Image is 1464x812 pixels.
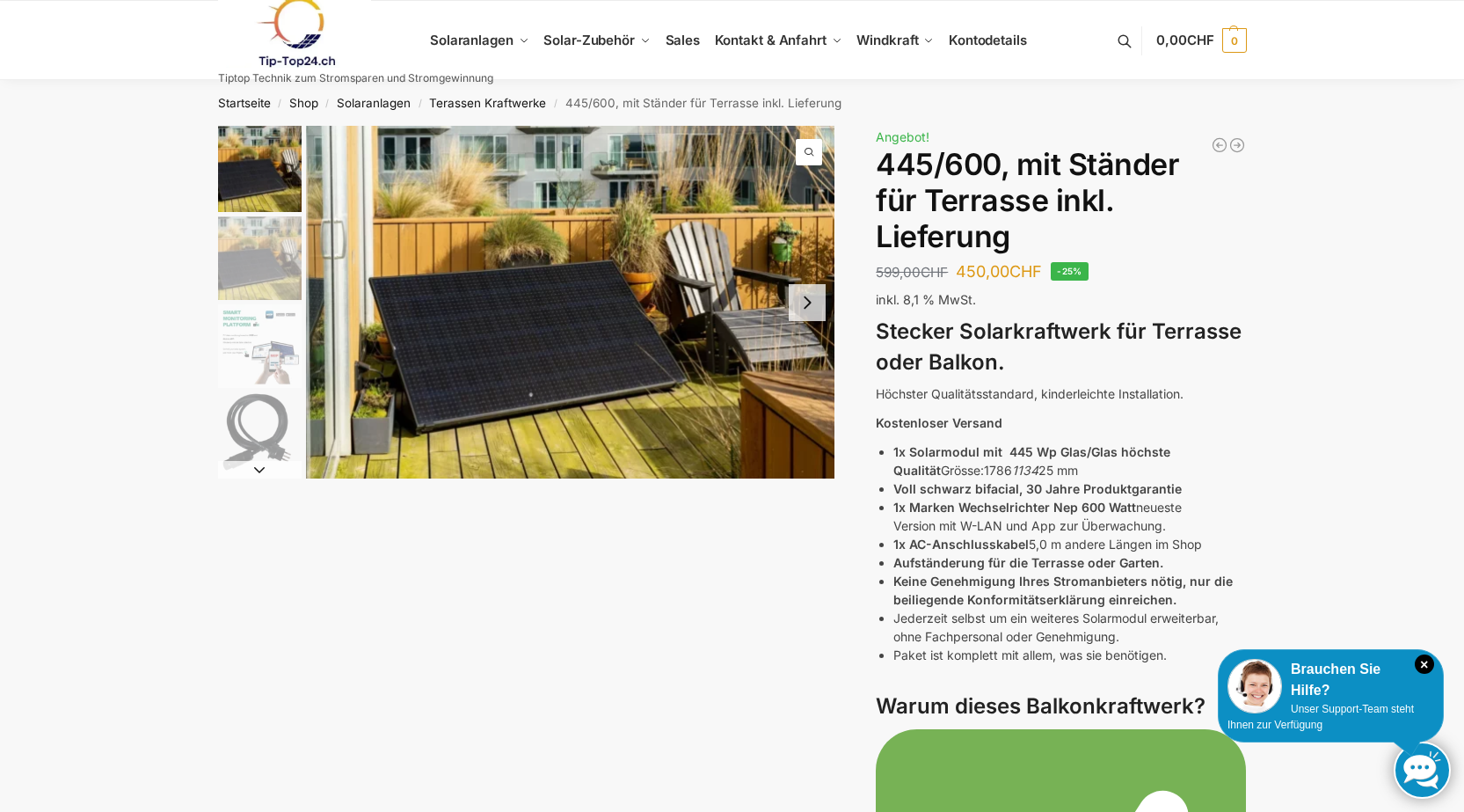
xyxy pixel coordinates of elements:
[876,384,1246,403] p: Höchster Qualitätsstandard, kinderleichte Installation.
[984,463,1078,478] span: 1786 25 mm
[658,1,707,80] a: Sales
[893,498,1246,535] li: neueste Version mit W-LAN und App zur Überwachung.
[271,97,289,111] span: /
[942,1,1034,80] a: Kontodetails
[715,32,827,48] span: Kontakt & Anfahrt
[893,646,1246,664] li: Paket ist komplett mit allem, was sie benötigen.
[1222,28,1247,53] span: 0
[306,126,835,479] img: Solar Panel im edlen Schwarz mit Ständer
[921,264,948,281] span: CHF
[876,264,948,281] bdi: 599,00
[318,97,337,111] span: /
[893,537,1029,552] strong: 1x AC-Anschlusskabel
[893,609,1246,646] li: Jederzeit selbst um ein weiteres Solarmodul erweiterbar, ohne Fachpersonal oder Genehmigung.
[949,32,1027,48] span: Kontodetails
[893,555,1163,570] strong: Aufständerung für die Terrasse oder Garten.
[666,32,701,48] span: Sales
[214,390,302,478] li: 4 / 7
[849,1,942,80] a: Windkraft
[1009,262,1042,281] span: CHF
[876,415,1002,430] strong: Kostenloser Versand
[1211,136,1228,154] a: Balkonkraftwerk 445/600Watt, Wand oder Flachdachmontage. inkl. Lieferung
[543,32,635,48] span: Solar-Zubehör
[876,129,929,144] span: Angebot!
[1156,14,1246,67] a: 0,00CHF 0
[429,96,546,110] a: Terassen Kraftwerke
[337,96,411,110] a: Solaranlagen
[306,126,835,479] li: 1 / 7
[893,443,1246,479] li: Grösse:
[430,32,513,48] span: Solaranlagen
[893,574,1233,607] strong: Keine Genehmigung Ihres Stromanbieters nötig, nur die beiliegende Konformitätserklärung einreichen.
[1051,262,1089,281] span: -25%
[218,392,302,476] img: Anschlusskabel-3meter
[1026,481,1182,496] strong: 30 Jahre Produktgarantie
[214,478,302,566] li: 5 / 7
[218,461,302,479] button: Next slide
[876,147,1246,254] h1: 445/600, mit Ständer für Terrasse inkl. Lieferung
[1227,703,1414,731] span: Unser Support-Team steht Ihnen zur Verfügung
[876,318,1242,375] strong: Stecker Solarkraftwerk für Terrasse oder Balkon.
[893,535,1246,553] li: 5,0 m andere Längen im Shop
[856,32,918,48] span: Windkraft
[1228,136,1246,154] a: Balkonkraftwerk 445/600 Watt Bificial
[218,73,493,84] p: Tiptop Technik zum Stromsparen und Stromgewinnung
[306,126,835,479] a: Solar Panel im edlen Schwarz mit Ständer2WP8TCY scaled scaled scaled
[214,302,302,390] li: 3 / 7
[876,693,1205,719] strong: Warum dieses Balkonkraftwerk?
[956,262,1042,281] bdi: 450,00
[1227,659,1434,701] div: Brauchen Sie Hilfe?
[218,126,302,212] img: Solar Panel im edlen Schwarz mit Ständer
[1227,659,1282,713] img: Customer service
[214,214,302,302] li: 2 / 7
[289,96,318,110] a: Shop
[218,96,271,110] a: Startseite
[218,304,302,388] img: H2c172fe1dfc145729fae6a5890126e09w.jpg_960x960_39c920dd-527c-43d8-9d2f-57e1d41b5fed_1445x
[218,216,302,300] img: Solar Panel im edlen Schwarz mit Ständer
[876,292,976,307] span: inkl. 8,1 % MwSt.
[546,97,564,111] span: /
[214,126,302,214] li: 1 / 7
[707,1,849,80] a: Kontakt & Anfahrt
[186,80,1278,126] nav: Breadcrumb
[411,97,429,111] span: /
[893,444,1170,478] strong: 1x Solarmodul mit 445 Wp Glas/Glas höchste Qualität
[1156,32,1213,48] span: 0,00
[1415,655,1434,674] i: Schließen
[893,481,1023,496] strong: Voll schwarz bifacial,
[789,284,826,321] button: Next slide
[1187,32,1214,48] span: CHF
[1012,463,1038,478] em: 1134
[536,1,658,80] a: Solar-Zubehör
[893,500,1136,515] strong: 1x Marken Wechselrichter Nep 600 Watt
